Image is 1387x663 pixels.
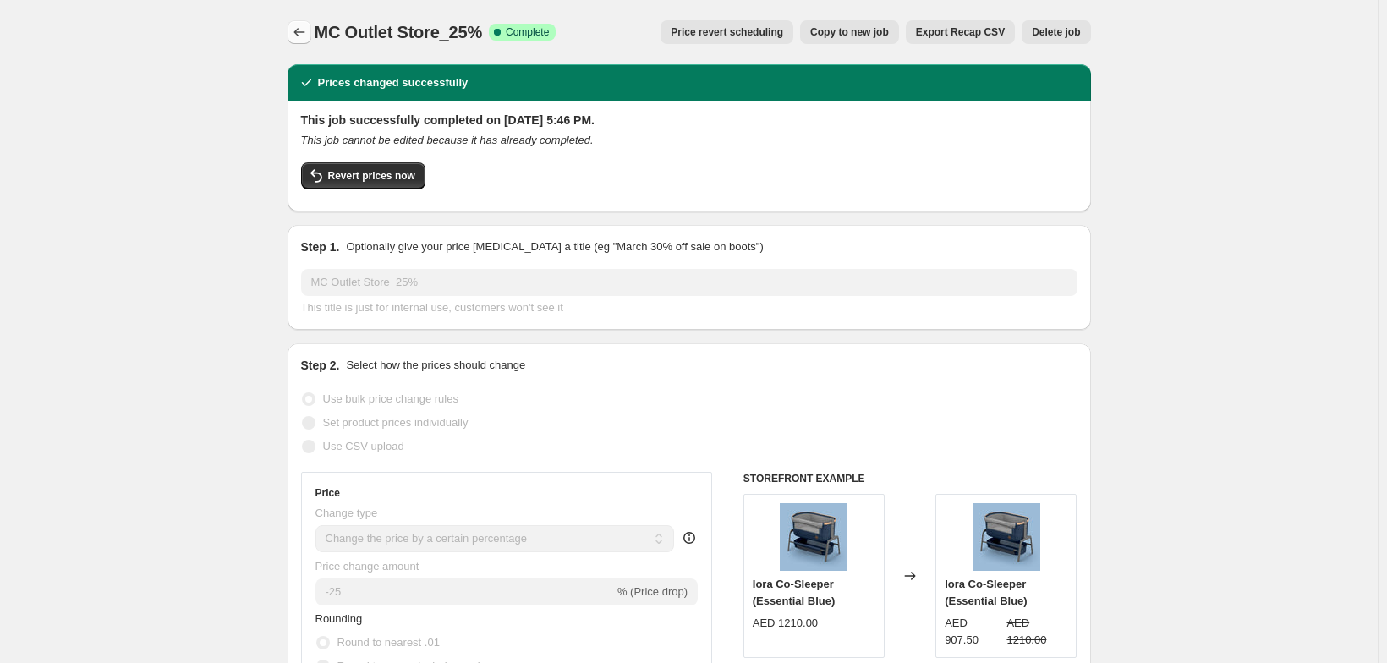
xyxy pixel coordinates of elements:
[315,23,482,41] span: MC Outlet Store_25%
[617,585,688,598] span: % (Price drop)
[810,25,889,39] span: Copy to new job
[945,578,1028,607] span: Iora Co-Sleeper (Essential Blue)
[916,25,1005,39] span: Export Recap CSV
[506,25,549,39] span: Complete
[1022,20,1090,44] button: Delete job
[681,529,698,546] div: help
[288,20,311,44] button: Price change jobs
[753,578,836,607] span: Iora Co-Sleeper (Essential Blue)
[301,112,1077,129] h2: This job successfully completed on [DATE] 5:46 PM.
[301,269,1077,296] input: 30% off holiday sale
[301,162,425,189] button: Revert prices now
[346,238,763,255] p: Optionally give your price [MEDICAL_DATA] a title (eg "March 30% off sale on boots")
[301,357,340,374] h2: Step 2.
[301,238,340,255] h2: Step 1.
[346,357,525,374] p: Select how the prices should change
[318,74,469,91] h2: Prices changed successfully
[800,20,899,44] button: Copy to new job
[780,503,847,571] img: Maxi-CosiIoraCo-SleeperEssentialBluecopy_80x.jpg
[323,440,404,452] span: Use CSV upload
[973,503,1040,571] img: Maxi-CosiIoraCo-SleeperEssentialBluecopy_80x.jpg
[337,636,440,649] span: Round to nearest .01
[328,169,415,183] span: Revert prices now
[743,472,1077,485] h6: STOREFRONT EXAMPLE
[661,20,793,44] button: Price revert scheduling
[315,486,340,500] h3: Price
[323,416,469,429] span: Set product prices individually
[1032,25,1080,39] span: Delete job
[315,507,378,519] span: Change type
[301,134,594,146] i: This job cannot be edited because it has already completed.
[301,301,563,314] span: This title is just for internal use, customers won't see it
[315,560,419,573] span: Price change amount
[753,615,818,632] div: AED 1210.00
[906,20,1015,44] button: Export Recap CSV
[671,25,783,39] span: Price revert scheduling
[323,392,458,405] span: Use bulk price change rules
[315,612,363,625] span: Rounding
[315,578,614,605] input: -15
[945,615,1000,649] div: AED 907.50
[1006,615,1067,649] strike: AED 1210.00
